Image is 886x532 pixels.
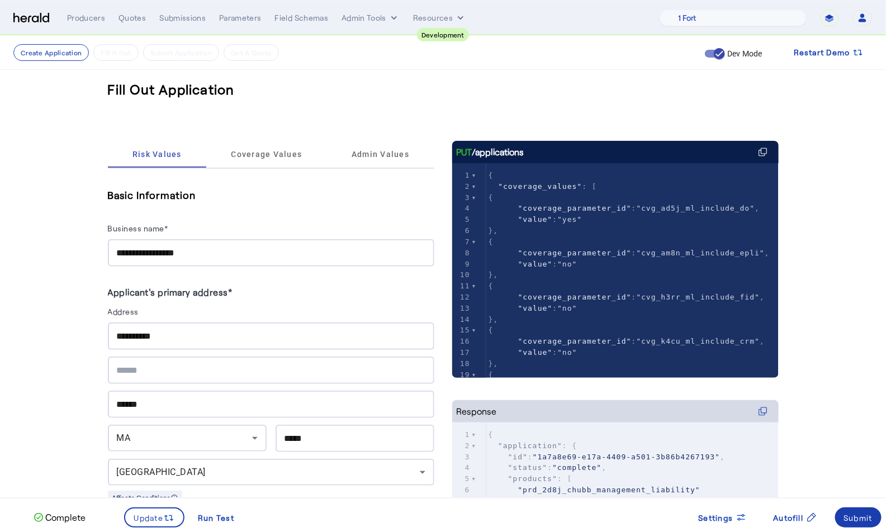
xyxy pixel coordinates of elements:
[489,337,765,345] span: : ,
[452,496,472,507] div: 7
[219,12,262,23] div: Parameters
[108,307,139,316] label: Address
[452,236,472,248] div: 7
[489,226,499,235] span: },
[457,145,524,159] div: /applications
[452,462,472,473] div: 4
[489,237,494,246] span: {
[489,204,760,212] span: : ,
[489,282,494,290] span: {
[189,507,243,528] button: Run Test
[117,467,206,477] span: [GEOGRAPHIC_DATA]
[518,337,631,345] span: "coverage_parameter_id"
[108,80,235,98] h3: Fill Out Application
[452,292,472,303] div: 12
[835,507,882,528] button: Submit
[457,405,497,418] div: Response
[452,358,472,369] div: 18
[636,337,760,345] span: "cvg_k4cu_ml_include_crm"
[452,429,472,440] div: 1
[452,203,472,214] div: 4
[452,336,472,347] div: 16
[452,170,472,181] div: 1
[108,491,182,504] div: Affects Conditions
[794,46,850,59] span: Restart Demo
[518,486,700,494] span: "prd_2d8j_chubb_management_liability"
[452,347,472,358] div: 17
[518,304,552,312] span: "value"
[452,225,472,236] div: 6
[108,287,233,297] label: Applicant's primary address*
[134,512,164,524] span: Update
[765,507,826,528] button: Autofill
[636,249,765,257] span: "cvg_am8n_ml_include_epli"
[117,433,131,443] span: MA
[452,314,472,325] div: 14
[452,259,472,270] div: 9
[417,28,469,41] div: Development
[489,370,494,379] span: {
[452,181,472,192] div: 2
[452,484,472,496] div: 6
[489,260,577,268] span: :
[342,12,400,23] button: internal dropdown menu
[552,463,601,472] span: "complete"
[452,452,472,463] div: 3
[489,430,494,439] span: {
[489,359,499,368] span: },
[275,12,329,23] div: Field Schemas
[699,512,733,524] span: Settings
[489,304,577,312] span: :
[518,348,552,357] span: "value"
[452,281,472,292] div: 11
[636,293,760,301] span: "cvg_h3rr_ml_include_fid"
[159,12,206,23] div: Submissions
[489,193,494,202] span: {
[413,12,466,23] button: Resources dropdown menu
[498,441,562,450] span: "application"
[43,511,86,524] p: Complete
[518,215,552,224] span: "value"
[489,348,577,357] span: :
[785,42,873,63] button: Restart Demo
[518,260,552,268] span: "value"
[489,293,765,301] span: : ,
[690,507,756,528] button: Settings
[518,204,631,212] span: "coverage_parameter_id"
[452,269,472,281] div: 10
[557,260,577,268] span: "no"
[13,44,89,61] button: Create Application
[636,204,755,212] span: "cvg_ad5j_ml_include_do"
[489,497,499,505] span: ],
[489,441,577,450] span: : {
[489,171,494,179] span: {
[119,12,146,23] div: Quotes
[452,192,472,203] div: 3
[13,13,49,23] img: Herald Logo
[124,507,185,528] button: Update
[452,214,472,225] div: 5
[844,512,873,524] div: Submit
[518,249,631,257] span: "coverage_parameter_id"
[533,453,720,461] span: "1a7a8e69-e17a-4409-a501-3b86b4267193"
[489,453,726,461] span: : ,
[108,187,434,203] h5: Basic Information
[352,150,409,158] span: Admin Values
[489,270,499,279] span: },
[489,215,582,224] span: :
[557,348,577,357] span: "no"
[508,453,528,461] span: "id"
[198,512,234,524] div: Run Test
[489,315,499,324] span: },
[725,48,762,59] label: Dev Mode
[67,12,105,23] div: Producers
[774,512,804,524] span: Autofill
[108,224,168,233] label: Business name*
[557,215,582,224] span: "yes"
[452,303,472,314] div: 13
[452,369,472,381] div: 19
[452,440,472,452] div: 2
[489,249,770,257] span: : ,
[489,326,494,334] span: {
[489,182,597,191] span: : [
